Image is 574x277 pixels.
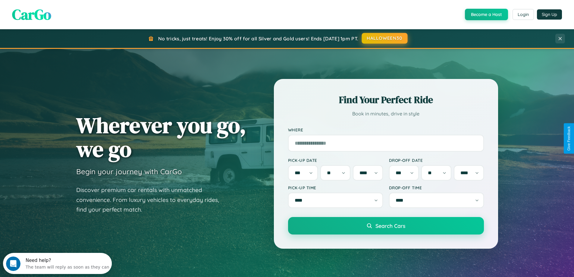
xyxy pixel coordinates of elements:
[362,33,408,44] button: HALLOWEEN30
[288,217,484,235] button: Search Cars
[513,9,534,20] button: Login
[2,2,112,19] div: Open Intercom Messenger
[288,185,383,190] label: Pick-up Time
[76,167,182,176] h3: Begin your journey with CarGo
[76,113,246,161] h1: Wherever you go, we go
[6,257,20,271] iframe: Intercom live chat
[375,222,405,229] span: Search Cars
[12,5,51,24] span: CarGo
[389,158,484,163] label: Drop-off Date
[567,126,571,151] div: Give Feedback
[76,185,227,215] p: Discover premium car rentals with unmatched convenience. From luxury vehicles to everyday rides, ...
[288,109,484,118] p: Book in minutes, drive in style
[288,127,484,132] label: Where
[537,9,562,20] button: Sign Up
[465,9,508,20] button: Become a Host
[23,10,106,16] div: The team will reply as soon as they can
[3,253,112,274] iframe: Intercom live chat discovery launcher
[158,36,358,42] span: No tricks, just treats! Enjoy 30% off for all Silver and Gold users! Ends [DATE] 1pm PT.
[288,158,383,163] label: Pick-up Date
[288,93,484,106] h2: Find Your Perfect Ride
[23,5,106,10] div: Need help?
[389,185,484,190] label: Drop-off Time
